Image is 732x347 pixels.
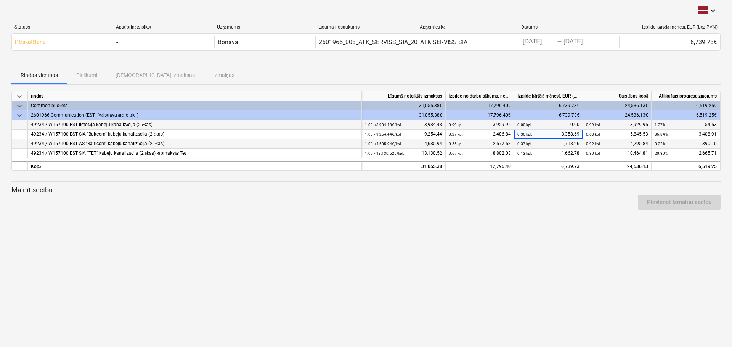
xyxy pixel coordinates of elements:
div: 6,739.73€ [619,36,720,48]
div: 49234 / W157100 EST AS "Balticom" kabeļu kanalizācija (2 ēkas) [31,139,358,149]
div: 2601965_003_ATK_SERVISS_SIA_20250404_Ligums_arejo_vajstravu_tiklu_izbuvi_N17A.pdf [319,38,565,46]
div: 3,408.91 [655,130,717,139]
div: 6,519.25 [655,162,717,171]
p: Mainīt secību [11,185,721,195]
div: 24,536.13€ [583,110,652,120]
div: 6,519.25€ [652,110,720,120]
small: 0.36 kpl. [517,132,532,136]
div: 6,739.73€ [514,101,583,110]
small: 0.37 kpl. [517,142,532,146]
div: 6,739.73 [517,162,579,171]
div: 6,519.25€ [652,101,720,110]
small: 0.13 kpl. [517,151,532,155]
div: 6,739.73€ [514,110,583,120]
small: 0.67 kpl. [449,151,464,155]
div: 31,055.38 [365,162,442,171]
small: 0.00 kpl. [517,123,532,127]
div: - [557,40,562,44]
div: 3,358.69 [517,130,579,139]
div: 17,796.40 [449,162,511,171]
div: Izpilde kārtējā mēnesī, EUR (bez PVN) [514,91,583,101]
span: keyboard_arrow_down [15,92,24,101]
div: Līguma nosaukums [318,24,414,30]
i: keyboard_arrow_down [708,6,718,15]
div: 24,536.13 [583,161,652,171]
span: keyboard_arrow_down [15,111,24,120]
div: 2,665.71 [655,149,717,158]
span: keyboard_arrow_down [15,101,24,110]
small: 36.84% [655,132,668,136]
div: 17,796.40€ [446,110,514,120]
div: 13,130.52 [365,149,442,158]
div: 10,464.81 [586,149,648,158]
div: 2,486.84 [449,130,511,139]
small: 0.92 kpl. [586,142,601,146]
div: Atlikušais progresa ziņojums [652,91,720,101]
div: Datums [521,24,616,30]
div: 4,295.84 [586,139,648,149]
div: 390.10 [655,139,717,149]
div: 49234 / W157100 EST lietotāja kabeļu kanalizācija (2 ēkas) [31,120,358,130]
div: Kopā [28,161,362,171]
div: Apstiprināts plkst [116,24,211,30]
div: Izpilde no darbu sākuma, neskaitot kārtējā mēneša izpildi [446,91,514,101]
div: 49234 / W157100 EST SIA "TET" kabeļu kanalizācija (2 ēkas) -apmaksās Tet [31,149,358,158]
div: 17,796.40€ [446,101,514,110]
small: 1.00 × 13,130.52€ / kpl. [365,151,404,155]
small: 1.00 × 9,254.44€ / kpl. [365,132,402,136]
div: 0.00 [517,120,579,130]
div: ATK SERVISS SIA [420,38,467,46]
p: Pārskatīšana [15,38,46,46]
div: 2,577.58 [449,139,511,149]
div: Apņemies kā [420,24,515,30]
div: 3,929.95 [449,120,511,130]
div: - [116,38,118,46]
input: Sākuma datums [521,37,557,47]
div: rindas [28,91,362,101]
small: 0.80 kpl. [586,151,601,155]
small: 1.37% [655,123,665,127]
div: 54.53 [655,120,717,130]
div: 31,055.38€ [362,101,446,110]
div: Līgumā noteiktās izmaksas [362,91,446,101]
div: 31,055.38€ [362,110,446,120]
small: 1.00 × 3,984.48€ / kpl. [365,123,402,127]
small: 0.63 kpl. [586,132,601,136]
div: 49234 / W157100 EST SIA "Baltcom" kabeļu kanalizācija (2 ēkas) [31,130,358,139]
div: 1,718.26 [517,139,579,149]
small: 1.00 × 4,685.94€ / kpl. [365,142,402,146]
small: 0.55 kpl. [449,142,464,146]
div: 5,845.53 [586,130,648,139]
div: Uzņēmums [217,24,312,30]
small: 0.99 kpl. [449,123,464,127]
div: Izpilde kārtējā mēnesī, EUR (bez PVN) [622,24,718,30]
small: 0.99 kpl. [586,123,601,127]
div: 9,254.44 [365,130,442,139]
div: 2601966 Communication (EST - Vājstrāvu ārējie tīkli) [31,110,358,120]
div: 8,802.03 [449,149,511,158]
small: 0.27 kpl. [449,132,464,136]
div: 4,685.94 [365,139,442,149]
div: Bonava [218,38,238,46]
div: Common budžets [31,101,358,110]
input: Beigu datums [562,37,598,47]
div: 1,662.78 [517,149,579,158]
div: 24,536.13€ [583,101,652,110]
div: Saistības kopā [583,91,652,101]
p: Rindas vienības [21,71,58,79]
small: 8.32% [655,142,665,146]
div: 3,929.95 [586,120,648,130]
small: 20.30% [655,151,668,155]
div: 3,984.48 [365,120,442,130]
div: Statuss [14,24,110,30]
